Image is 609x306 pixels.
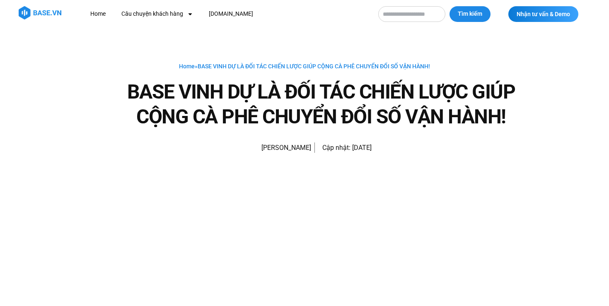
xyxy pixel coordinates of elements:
[84,6,370,22] nav: Menu
[322,144,350,152] span: Cập nhật:
[106,80,536,129] h1: BASE VINH DỰ LÀ ĐỐI TÁC CHIẾN LƯỢC GIÚP CỘNG CÀ PHÊ CHUYỂN ĐỔI SỐ VẬN HÀNH!
[179,63,430,70] span: »
[203,6,259,22] a: [DOMAIN_NAME]
[198,63,430,70] span: BASE VINH DỰ LÀ ĐỐI TÁC CHIẾN LƯỢC GIÚP CỘNG CÀ PHÊ CHUYỂN ĐỔI SỐ VẬN HÀNH!
[517,11,570,17] span: Nhận tư vấn & Demo
[84,6,112,22] a: Home
[450,6,491,22] button: Tìm kiếm
[237,137,311,158] a: Picture of Đoàn Đức [PERSON_NAME]
[115,6,199,22] a: Câu chuyện khách hàng
[508,6,578,22] a: Nhận tư vấn & Demo
[352,144,372,152] time: [DATE]
[179,63,195,70] a: Home
[257,142,311,154] span: [PERSON_NAME]
[458,10,482,18] span: Tìm kiếm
